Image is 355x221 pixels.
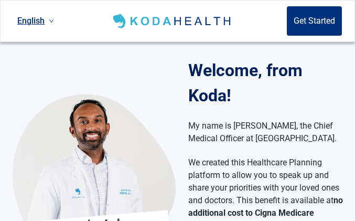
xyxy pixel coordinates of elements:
a: Current language: English [13,12,58,29]
p: My name is [PERSON_NAME], the Chief Medical Officer at [GEOGRAPHIC_DATA]. [188,120,345,145]
img: Koda Health [111,13,235,29]
h1: Welcome, from Koda! [188,58,355,108]
button: Get Started [287,6,342,36]
span: down [49,18,54,24]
